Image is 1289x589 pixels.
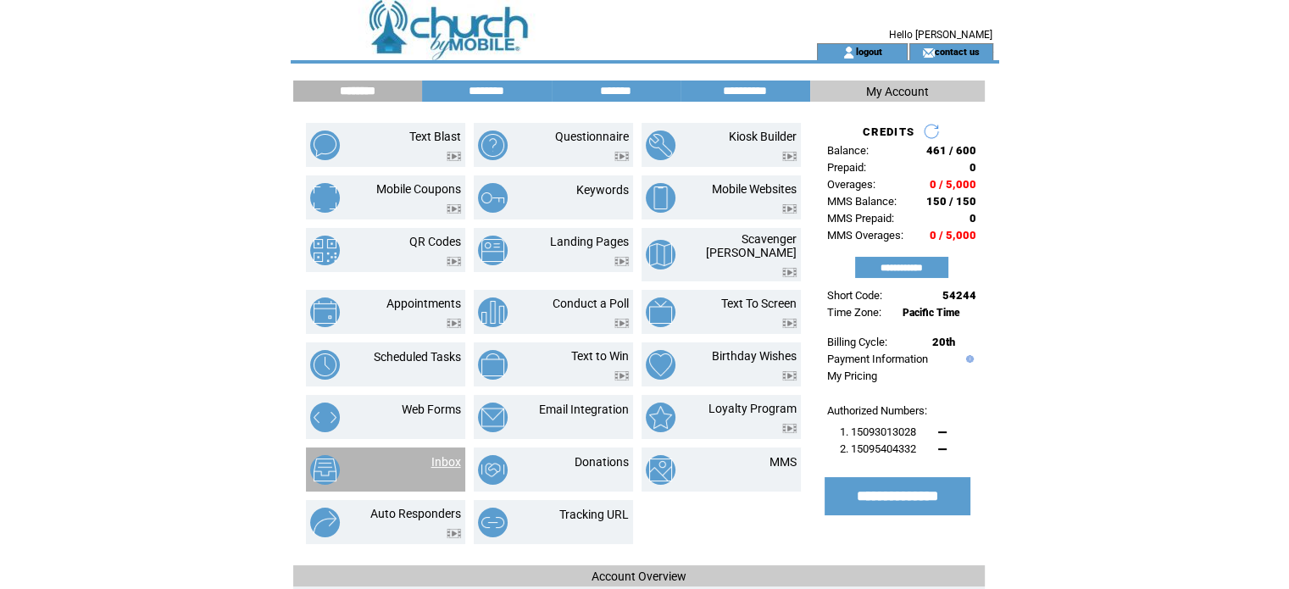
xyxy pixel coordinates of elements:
[614,152,629,161] img: video.png
[930,178,976,191] span: 0 / 5,000
[386,297,461,310] a: Appointments
[614,257,629,266] img: video.png
[550,235,629,248] a: Landing Pages
[842,46,855,59] img: account_icon.gif
[827,212,894,225] span: MMS Prepaid:
[614,319,629,328] img: video.png
[827,195,897,208] span: MMS Balance:
[310,403,340,432] img: web-forms.png
[866,85,929,98] span: My Account
[855,46,881,57] a: logout
[539,403,629,416] a: Email Integration
[310,297,340,327] img: appointments.png
[376,182,461,196] a: Mobile Coupons
[370,507,461,520] a: Auto Responders
[827,370,877,382] a: My Pricing
[903,307,960,319] span: Pacific Time
[447,529,461,538] img: video.png
[926,195,976,208] span: 150 / 150
[962,355,974,363] img: help.gif
[478,131,508,160] img: questionnaire.png
[782,319,797,328] img: video.png
[840,442,916,455] span: 2. 15095404332
[310,508,340,537] img: auto-responders.png
[646,131,675,160] img: kiosk-builder.png
[827,144,869,157] span: Balance:
[930,229,976,242] span: 0 / 5,000
[310,183,340,213] img: mobile-coupons.png
[827,289,882,302] span: Short Code:
[827,336,887,348] span: Billing Cycle:
[478,350,508,380] img: text-to-win.png
[575,455,629,469] a: Donations
[478,236,508,265] img: landing-pages.png
[555,130,629,143] a: Questionnaire
[409,235,461,248] a: QR Codes
[576,183,629,197] a: Keywords
[729,130,797,143] a: Kiosk Builder
[942,289,976,302] span: 54244
[782,204,797,214] img: video.png
[646,350,675,380] img: birthday-wishes.png
[782,268,797,277] img: video.png
[402,403,461,416] a: Web Forms
[553,297,629,310] a: Conduct a Poll
[447,152,461,161] img: video.png
[646,183,675,213] img: mobile-websites.png
[712,182,797,196] a: Mobile Websites
[478,455,508,485] img: donations.png
[409,130,461,143] a: Text Blast
[827,353,928,365] a: Payment Information
[706,232,797,259] a: Scavenger [PERSON_NAME]
[932,336,955,348] span: 20th
[889,29,992,41] span: Hello [PERSON_NAME]
[782,424,797,433] img: video.png
[827,178,875,191] span: Overages:
[614,371,629,381] img: video.png
[970,212,976,225] span: 0
[447,319,461,328] img: video.png
[478,297,508,327] img: conduct-a-poll.png
[478,403,508,432] img: email-integration.png
[310,131,340,160] img: text-blast.png
[782,152,797,161] img: video.png
[863,125,914,138] span: CREDITS
[592,570,686,583] span: Account Overview
[431,455,461,469] a: Inbox
[782,371,797,381] img: video.png
[827,229,903,242] span: MMS Overages:
[721,297,797,310] a: Text To Screen
[374,350,461,364] a: Scheduled Tasks
[827,161,866,174] span: Prepaid:
[310,455,340,485] img: inbox.png
[770,455,797,469] a: MMS
[646,297,675,327] img: text-to-screen.png
[646,455,675,485] img: mms.png
[559,508,629,521] a: Tracking URL
[926,144,976,157] span: 461 / 600
[478,183,508,213] img: keywords.png
[935,46,980,57] a: contact us
[447,257,461,266] img: video.png
[310,236,340,265] img: qr-codes.png
[708,402,797,415] a: Loyalty Program
[646,240,675,269] img: scavenger-hunt.png
[922,46,935,59] img: contact_us_icon.gif
[571,349,629,363] a: Text to Win
[447,204,461,214] img: video.png
[827,306,881,319] span: Time Zone:
[478,508,508,537] img: tracking-url.png
[712,349,797,363] a: Birthday Wishes
[310,350,340,380] img: scheduled-tasks.png
[646,403,675,432] img: loyalty-program.png
[840,425,916,438] span: 1. 15093013028
[827,404,927,417] span: Authorized Numbers:
[970,161,976,174] span: 0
